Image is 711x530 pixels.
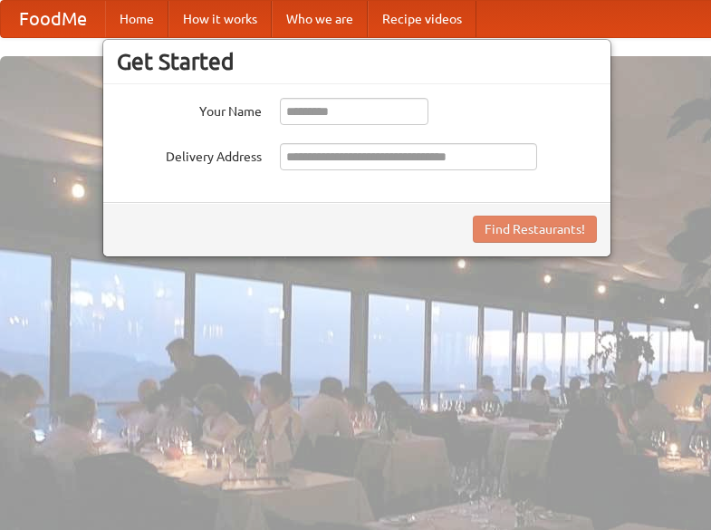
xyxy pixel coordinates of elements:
[168,1,272,37] a: How it works
[272,1,368,37] a: Who we are
[105,1,168,37] a: Home
[1,1,105,37] a: FoodMe
[368,1,476,37] a: Recipe videos
[117,98,262,120] label: Your Name
[117,143,262,166] label: Delivery Address
[117,48,597,75] h3: Get Started
[473,216,597,243] button: Find Restaurants!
